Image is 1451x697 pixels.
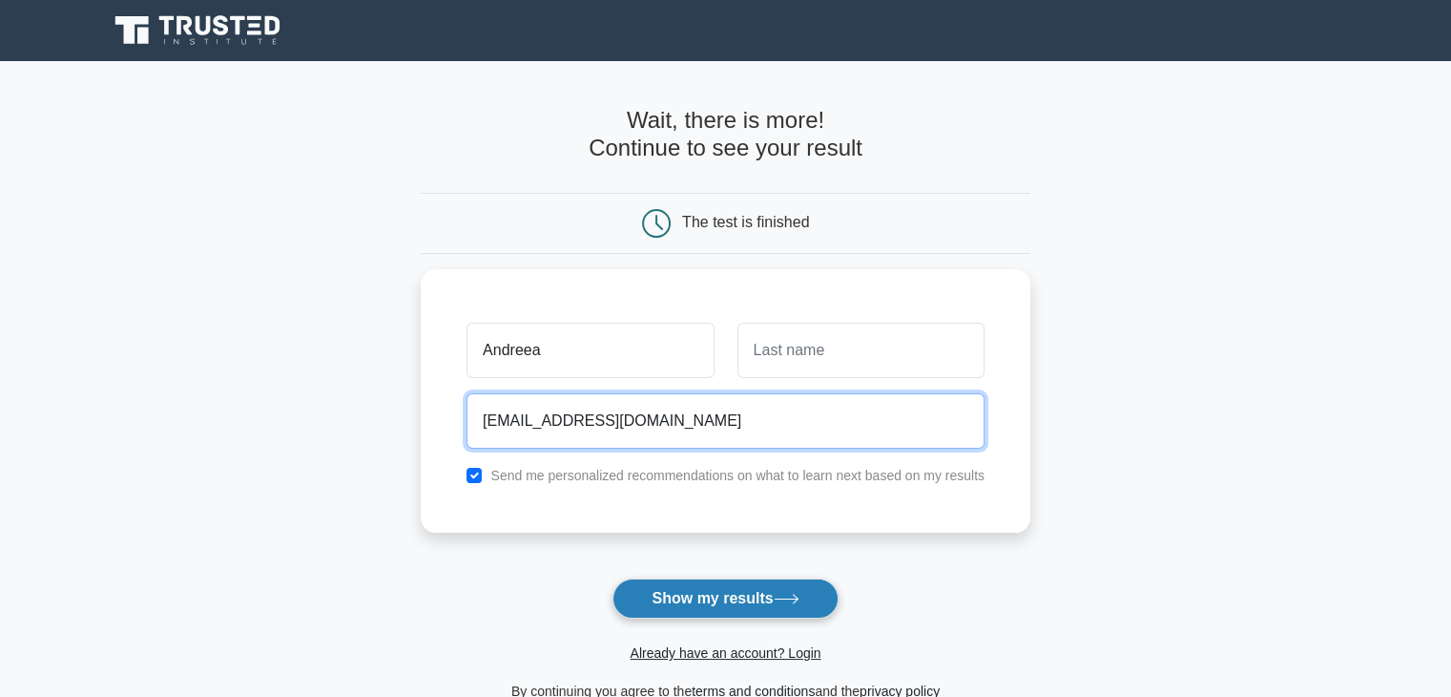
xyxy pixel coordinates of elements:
label: Send me personalized recommendations on what to learn next based on my results [490,468,985,483]
input: First name [466,323,714,378]
input: Last name [737,323,985,378]
h4: Wait, there is more! Continue to see your result [421,107,1030,162]
input: Email [466,393,985,449]
div: The test is finished [682,214,809,230]
a: Already have an account? Login [630,645,820,661]
button: Show my results [612,579,838,619]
